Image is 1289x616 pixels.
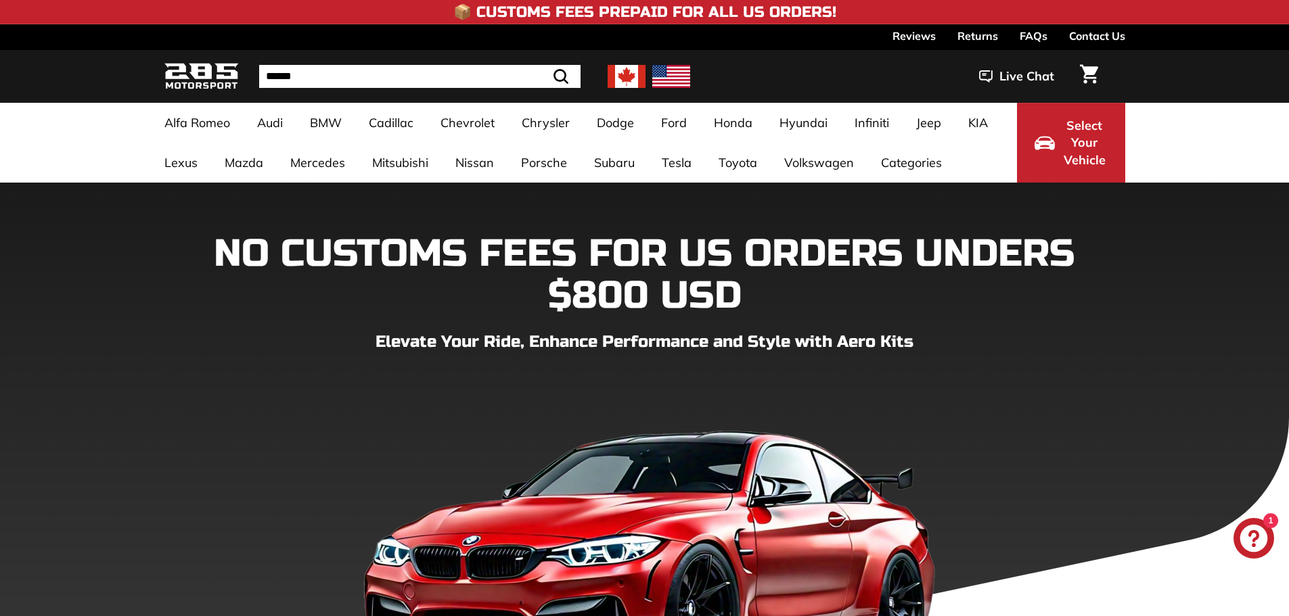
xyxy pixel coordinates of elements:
[355,103,427,143] a: Cadillac
[903,103,955,143] a: Jeep
[151,143,211,183] a: Lexus
[427,103,508,143] a: Chevrolet
[1062,117,1108,169] span: Select Your Vehicle
[211,143,277,183] a: Mazda
[766,103,841,143] a: Hyundai
[296,103,355,143] a: BMW
[962,60,1072,93] button: Live Chat
[999,68,1054,85] span: Live Chat
[507,143,581,183] a: Porsche
[244,103,296,143] a: Audi
[648,103,700,143] a: Ford
[164,330,1125,354] p: Elevate Your Ride, Enhance Performance and Style with Aero Kits
[508,103,583,143] a: Chrysler
[1020,24,1047,47] a: FAQs
[583,103,648,143] a: Dodge
[442,143,507,183] a: Nissan
[277,143,359,183] a: Mercedes
[700,103,766,143] a: Honda
[1229,518,1278,562] inbox-online-store-chat: Shopify online store chat
[581,143,648,183] a: Subaru
[867,143,955,183] a: Categories
[151,103,244,143] a: Alfa Romeo
[164,233,1125,316] h1: NO CUSTOMS FEES FOR US ORDERS UNDERS $800 USD
[955,103,1001,143] a: KIA
[1069,24,1125,47] a: Contact Us
[164,61,239,93] img: Logo_285_Motorsport_areodynamics_components
[1017,103,1125,183] button: Select Your Vehicle
[453,4,836,20] h4: 📦 Customs Fees Prepaid for All US Orders!
[705,143,771,183] a: Toyota
[892,24,936,47] a: Reviews
[648,143,705,183] a: Tesla
[841,103,903,143] a: Infiniti
[1072,53,1106,99] a: Cart
[359,143,442,183] a: Mitsubishi
[771,143,867,183] a: Volkswagen
[957,24,998,47] a: Returns
[259,65,581,88] input: Search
